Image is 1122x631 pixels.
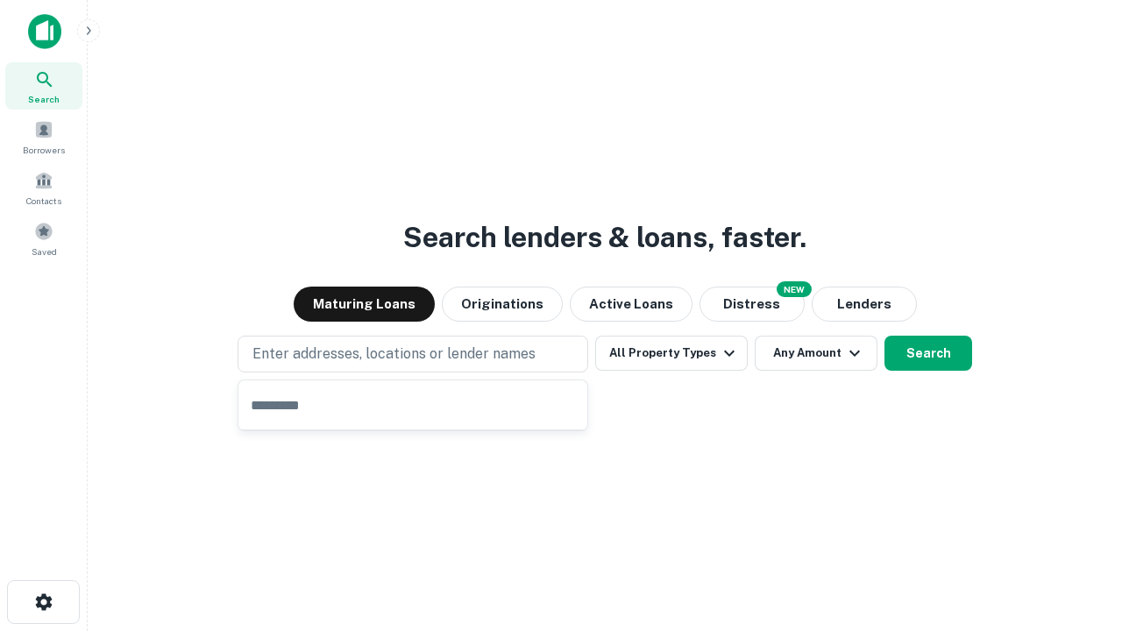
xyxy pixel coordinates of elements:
span: Saved [32,245,57,259]
button: Maturing Loans [294,287,435,322]
div: NEW [777,281,812,297]
a: Borrowers [5,113,82,160]
a: Saved [5,215,82,262]
button: Search [884,336,972,371]
img: capitalize-icon.png [28,14,61,49]
h3: Search lenders & loans, faster. [403,216,806,259]
button: All Property Types [595,336,748,371]
span: Search [28,92,60,106]
button: Enter addresses, locations or lender names [238,336,588,372]
button: Lenders [812,287,917,322]
button: Search distressed loans with lien and other non-mortgage details. [699,287,805,322]
span: Contacts [26,194,61,208]
span: Borrowers [23,143,65,157]
a: Search [5,62,82,110]
p: Enter addresses, locations or lender names [252,344,536,365]
button: Active Loans [570,287,692,322]
button: Any Amount [755,336,877,371]
a: Contacts [5,164,82,211]
iframe: Chat Widget [1034,491,1122,575]
button: Originations [442,287,563,322]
